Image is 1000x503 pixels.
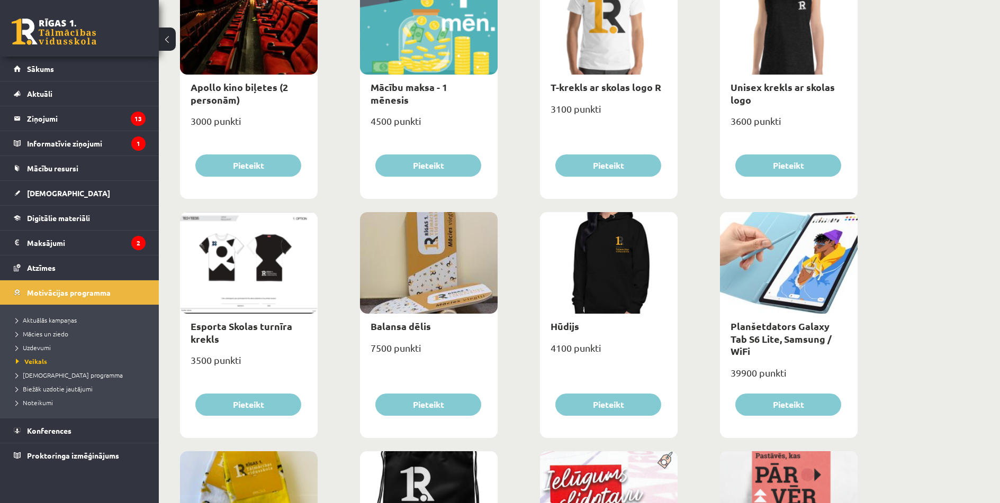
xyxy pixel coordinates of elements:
img: Populāra prece [654,451,678,469]
a: Informatīvie ziņojumi1 [14,131,146,156]
div: 3600 punkti [720,112,858,139]
button: Pieteikt [195,154,301,177]
button: Pieteikt [555,154,661,177]
div: 39900 punkti [720,364,858,390]
button: Pieteikt [555,394,661,416]
legend: Ziņojumi [27,106,146,131]
div: 4500 punkti [360,112,498,139]
a: Balansa dēlis [371,320,431,332]
div: 7500 punkti [360,339,498,365]
a: Mācību maksa - 1 mēnesis [371,81,447,105]
a: Biežāk uzdotie jautājumi [16,384,148,394]
a: Planšetdators Galaxy Tab S6 Lite, Samsung / WiFi [731,320,832,357]
div: 3500 punkti [180,351,318,378]
a: Aktuālās kampaņas [16,315,148,325]
span: Atzīmes [27,263,56,272]
span: Biežāk uzdotie jautājumi [16,385,93,393]
a: Apollo kino biļetes (2 personām) [191,81,288,105]
a: Rīgas 1. Tālmācības vidusskola [12,19,96,45]
a: Noteikumi [16,398,148,407]
a: Mācies un ziedo [16,329,148,339]
a: Veikals [16,356,148,366]
span: Sākums [27,64,54,74]
a: [DEMOGRAPHIC_DATA] programma [16,370,148,380]
a: Proktoringa izmēģinājums [14,443,146,468]
span: Aktuāli [27,89,52,98]
span: [DEMOGRAPHIC_DATA] programma [16,371,123,379]
div: 3100 punkti [540,100,678,126]
a: Sākums [14,57,146,81]
span: Noteikumi [16,398,53,407]
legend: Maksājumi [27,231,146,255]
a: Mācību resursi [14,156,146,180]
button: Pieteikt [375,154,481,177]
span: [DEMOGRAPHIC_DATA] [27,188,110,198]
a: Uzdevumi [16,343,148,352]
span: Uzdevumi [16,343,51,352]
button: Pieteikt [735,154,841,177]
span: Motivācijas programma [27,288,111,297]
legend: Informatīvie ziņojumi [27,131,146,156]
a: Digitālie materiāli [14,206,146,230]
span: Proktoringa izmēģinājums [27,451,119,460]
i: 13 [131,112,146,126]
i: 2 [131,236,146,250]
a: Aktuāli [14,81,146,106]
span: Digitālie materiāli [27,213,90,223]
a: [DEMOGRAPHIC_DATA] [14,181,146,205]
span: Mācību resursi [27,163,78,173]
button: Pieteikt [375,394,481,416]
a: Esporta Skolas turnīra krekls [191,320,292,344]
a: Konferences [14,418,146,443]
a: Unisex krekls ar skolas logo [731,81,835,105]
span: Konferences [27,426,71,435]
span: Aktuālās kampaņas [16,316,77,324]
button: Pieteikt [735,394,841,416]
div: 3000 punkti [180,112,318,139]
button: Pieteikt [195,394,301,416]
i: 1 [131,136,146,151]
span: Veikals [16,357,47,365]
span: Mācies un ziedo [16,330,68,338]
a: Atzīmes [14,255,146,280]
a: Maksājumi2 [14,231,146,255]
div: 4100 punkti [540,339,678,365]
a: Ziņojumi13 [14,106,146,131]
a: Hūdijs [551,320,579,332]
a: T-krekls ar skolas logo R [551,81,661,93]
a: Motivācijas programma [14,280,146,305]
